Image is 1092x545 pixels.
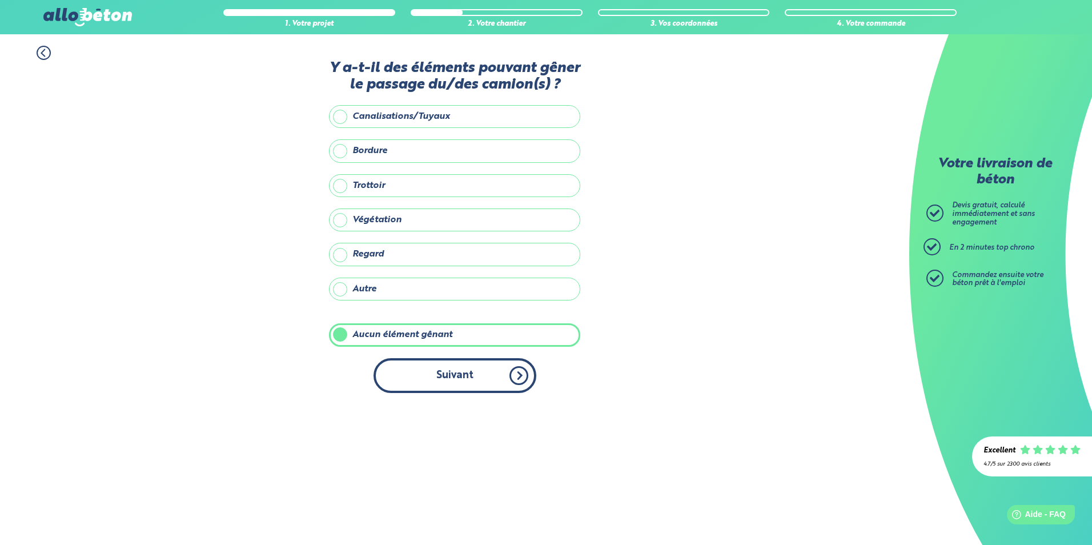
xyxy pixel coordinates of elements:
label: Canalisations/Tuyaux [329,105,580,128]
label: Bordure [329,139,580,162]
img: allobéton [43,8,131,26]
label: Végétation [329,209,580,231]
label: Y a-t-il des éléments pouvant gêner le passage du/des camion(s) ? [329,60,580,94]
button: Suivant [374,358,536,393]
div: 1. Votre projet [223,20,395,29]
label: Aucun élément gênant [329,323,580,346]
div: 3. Vos coordonnées [598,20,770,29]
iframe: Help widget launcher [990,500,1079,532]
label: Regard [329,243,580,266]
div: 2. Votre chantier [411,20,583,29]
div: 4. Votre commande [785,20,957,29]
label: Autre [329,278,580,300]
label: Trottoir [329,174,580,197]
